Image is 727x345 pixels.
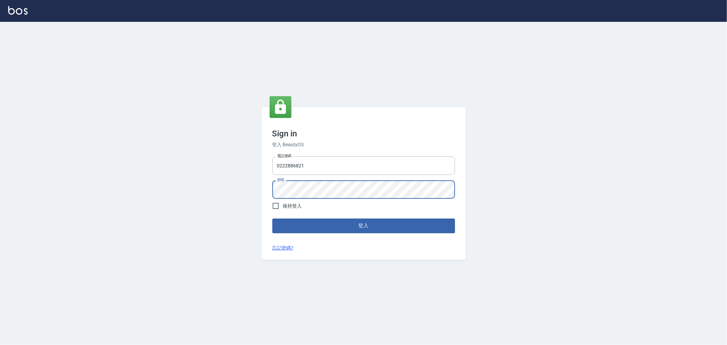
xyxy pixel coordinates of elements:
[277,177,284,182] label: 密碼
[272,219,455,233] button: 登入
[283,202,302,210] span: 保持登入
[272,244,294,252] a: 忘記密碼?
[272,129,455,138] h3: Sign in
[8,6,28,15] img: Logo
[272,141,455,148] h6: 登入 BeautyOS
[277,153,291,159] label: 電話號碼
